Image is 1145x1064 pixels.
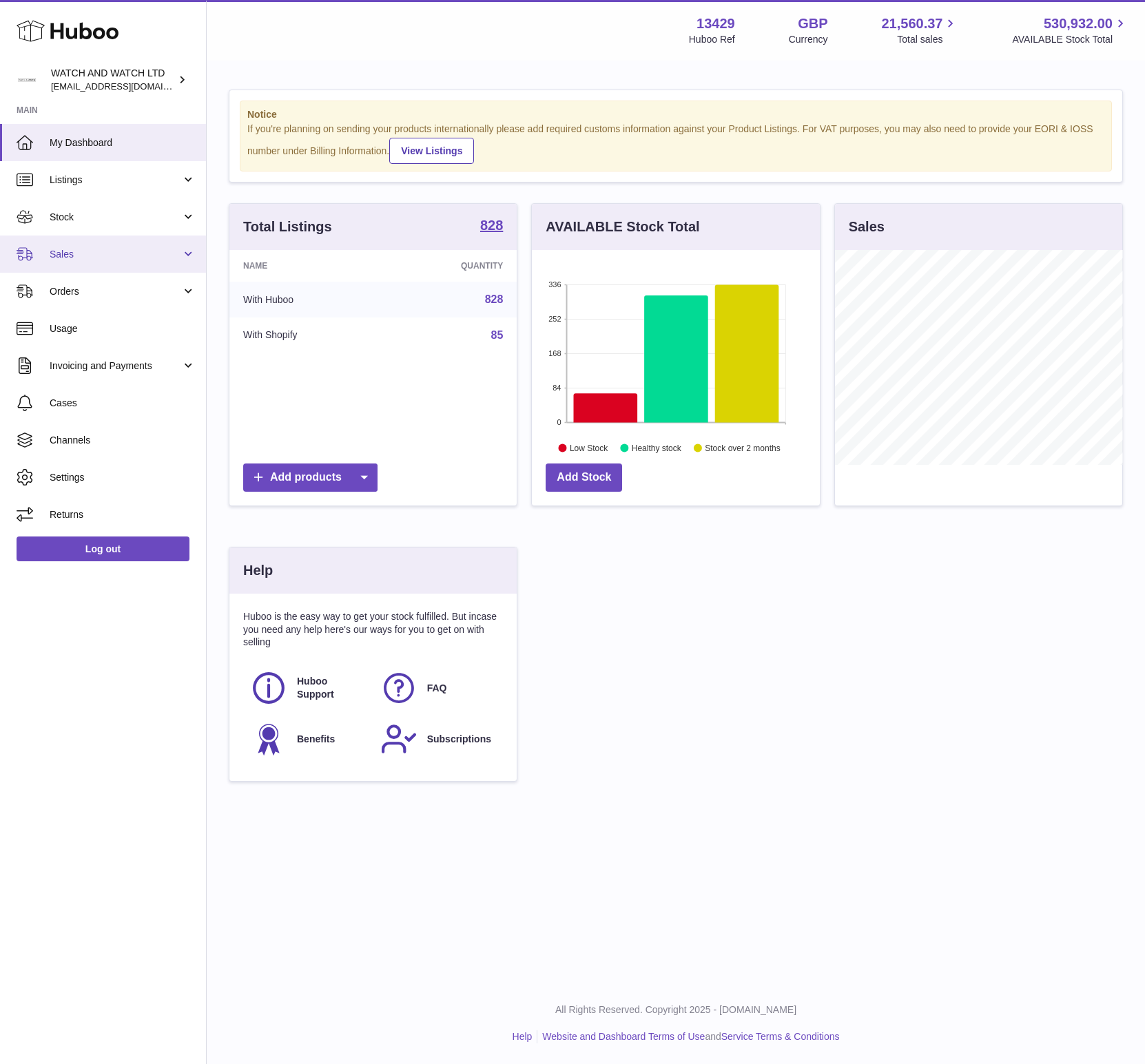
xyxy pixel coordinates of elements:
span: FAQ [427,682,447,695]
a: 828 [485,293,504,305]
span: Sales [50,248,181,261]
span: Huboo Support [297,675,365,701]
span: My Dashboard [50,136,196,149]
span: Cases [50,397,196,410]
div: WATCH AND WATCH LTD [51,67,175,93]
div: Huboo Ref [689,33,735,46]
span: Total sales [897,33,958,46]
a: Subscriptions [380,720,497,758]
a: Website and Dashboard Terms of Use [542,1031,705,1042]
span: Orders [50,285,181,298]
a: Log out [17,536,189,561]
text: Healthy stock [632,443,682,452]
a: 530,932.00 AVAILABLE Stock Total [1012,14,1128,46]
a: Add Stock [546,463,622,492]
div: Currency [789,33,828,46]
span: Listings [50,174,181,187]
a: 85 [491,329,504,341]
text: 336 [548,280,561,289]
a: 828 [480,218,503,235]
th: Quantity [384,250,517,282]
strong: Notice [247,108,1104,121]
span: 530,932.00 [1044,14,1113,33]
h3: Total Listings [243,218,332,236]
td: With Huboo [229,282,384,317]
h3: Help [243,561,273,580]
span: Stock [50,211,181,224]
span: Channels [50,434,196,447]
a: Huboo Support [250,669,367,707]
li: and [537,1030,839,1043]
a: Service Terms & Conditions [721,1031,840,1042]
text: Stock over 2 months [705,443,781,452]
span: Settings [50,471,196,484]
text: 168 [548,349,561,357]
td: With Shopify [229,317,384,353]
h3: AVAILABLE Stock Total [546,218,699,236]
p: All Rights Reserved. Copyright 2025 - [DOMAIN_NAME] [218,1003,1134,1016]
th: Name [229,250,384,282]
span: Subscriptions [427,733,491,746]
div: If you're planning on sending your products internationally please add required customs informati... [247,123,1104,164]
span: Returns [50,508,196,521]
span: AVAILABLE Stock Total [1012,33,1128,46]
text: 84 [553,384,561,392]
span: Usage [50,322,196,335]
text: 0 [557,418,561,426]
span: 21,560.37 [881,14,942,33]
a: View Listings [389,138,474,164]
text: Low Stock [570,443,608,452]
span: Benefits [297,733,335,746]
h3: Sales [849,218,885,236]
a: Add products [243,463,378,492]
a: FAQ [380,669,497,707]
text: 252 [548,315,561,323]
img: baris@watchandwatch.co.uk [17,70,37,90]
a: Benefits [250,720,367,758]
a: 21,560.37 Total sales [881,14,958,46]
span: [EMAIL_ADDRESS][DOMAIN_NAME] [51,81,203,92]
strong: GBP [798,14,827,33]
strong: 13429 [697,14,735,33]
span: Invoicing and Payments [50,359,181,373]
a: Help [513,1031,533,1042]
strong: 828 [480,218,503,232]
p: Huboo is the easy way to get your stock fulfilled. But incase you need any help here's our ways f... [243,610,503,649]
